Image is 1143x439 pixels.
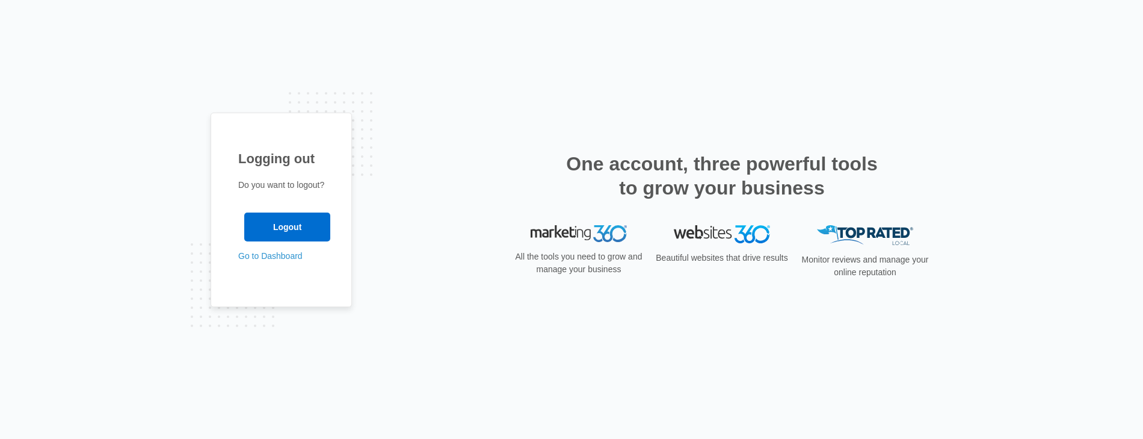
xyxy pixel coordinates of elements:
[238,149,324,169] h1: Logging out
[562,152,881,200] h2: One account, three powerful tools to grow your business
[244,213,330,241] input: Logout
[531,225,627,242] img: Marketing 360
[511,251,646,276] p: All the tools you need to grow and manage your business
[798,254,932,279] p: Monitor reviews and manage your online reputation
[674,225,770,243] img: Websites 360
[655,252,789,264] p: Beautiful websites that drive results
[238,179,324,191] p: Do you want to logout?
[238,251,303,261] a: Go to Dashboard
[817,225,913,245] img: Top Rated Local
